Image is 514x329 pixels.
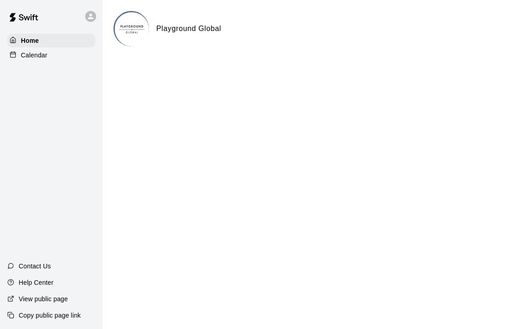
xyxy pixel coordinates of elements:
a: Calendar [7,48,95,62]
img: Playground Global logo [115,12,149,46]
p: Calendar [21,51,47,60]
p: Contact Us [19,262,51,271]
a: Home [7,34,95,47]
p: Copy public page link [19,311,81,320]
p: View public page [19,294,68,303]
p: Home [21,36,39,45]
p: Help Center [19,278,53,287]
h6: Playground Global [156,23,221,35]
